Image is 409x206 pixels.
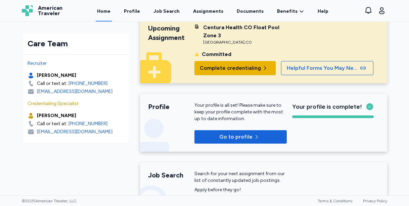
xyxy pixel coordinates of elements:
[28,60,124,67] div: Recruiter
[194,187,287,193] div: Apply before they go!
[194,102,287,122] div: Your profile is all set! Please make sure to keep your profile complete with the most up to date ...
[148,170,194,180] div: Job Search
[318,199,352,203] a: Terms & Conditions
[37,128,112,135] div: [EMAIL_ADDRESS][DOMAIN_NAME]
[202,50,231,58] div: Committed
[194,130,287,144] button: Go to profile
[363,199,387,203] a: Privacy Policy
[148,23,194,42] div: Upcoming Assignment
[277,8,298,15] span: Benefits
[153,8,180,15] div: Job Search
[22,5,33,16] img: Logo
[148,102,194,111] div: Profile
[37,80,67,87] div: Call or text at:
[96,1,112,21] a: Home
[28,100,124,107] div: Credentialing Specialist
[194,61,276,75] button: Complete credentialing
[69,80,107,87] a: [PHONE_NUMBER]
[37,112,76,119] div: [PERSON_NAME]
[28,38,124,49] div: Care Team
[292,102,362,111] span: Your profile is complete!
[287,64,359,72] span: Helpful Forms You May Need
[22,198,77,204] span: © 2025 American Traveler, LLC
[37,72,76,79] div: [PERSON_NAME]
[200,64,261,72] span: Complete credentialing
[69,120,107,127] a: [PHONE_NUMBER]
[277,8,304,15] a: Benefits
[203,40,287,45] div: [GEOGRAPHIC_DATA] , CO
[194,170,287,184] div: Search for your next assignment from our list of constantly updated job postings.
[37,120,67,127] div: Call or text at:
[203,23,287,40] div: Centura Health CO Float Pool Zone 3
[219,133,253,141] span: Go to profile
[37,88,112,95] div: [EMAIL_ADDRESS][DOMAIN_NAME]
[281,61,373,75] button: Helpful Forms You May Need
[38,5,62,16] span: American Traveler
